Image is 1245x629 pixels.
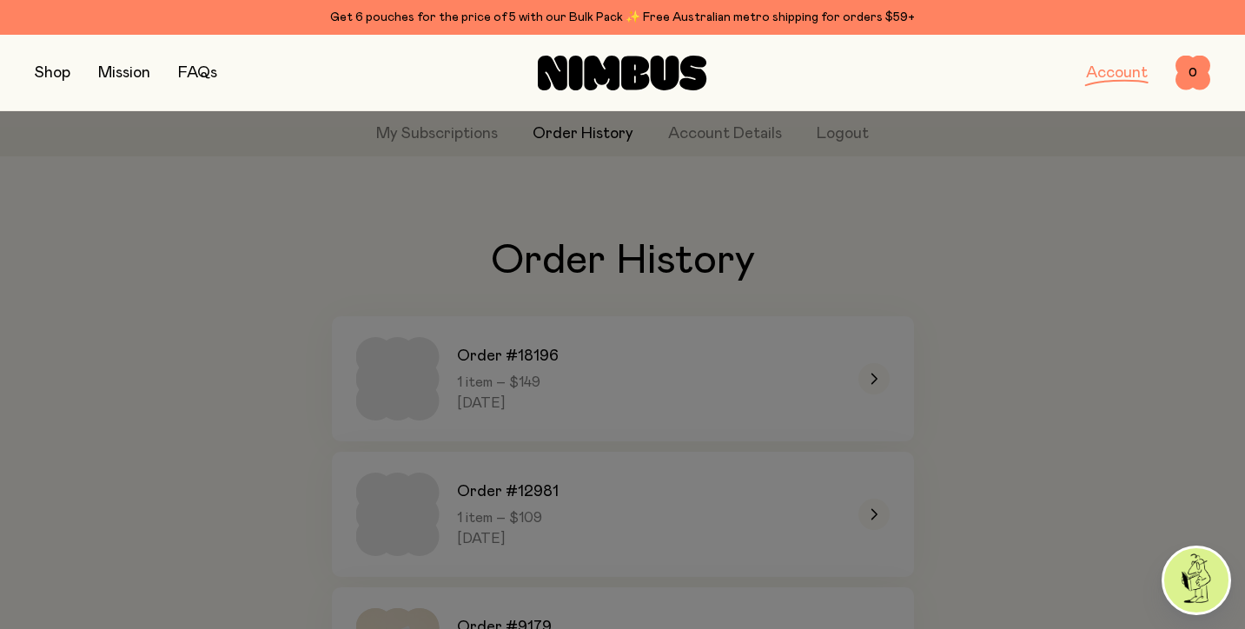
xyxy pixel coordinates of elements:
[1175,56,1210,90] button: 0
[35,7,1210,28] div: Get 6 pouches for the price of 5 with our Bulk Pack ✨ Free Australian metro shipping for orders $59+
[1164,548,1228,612] img: agent
[98,65,150,81] a: Mission
[1086,65,1148,81] a: Account
[178,65,217,81] a: FAQs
